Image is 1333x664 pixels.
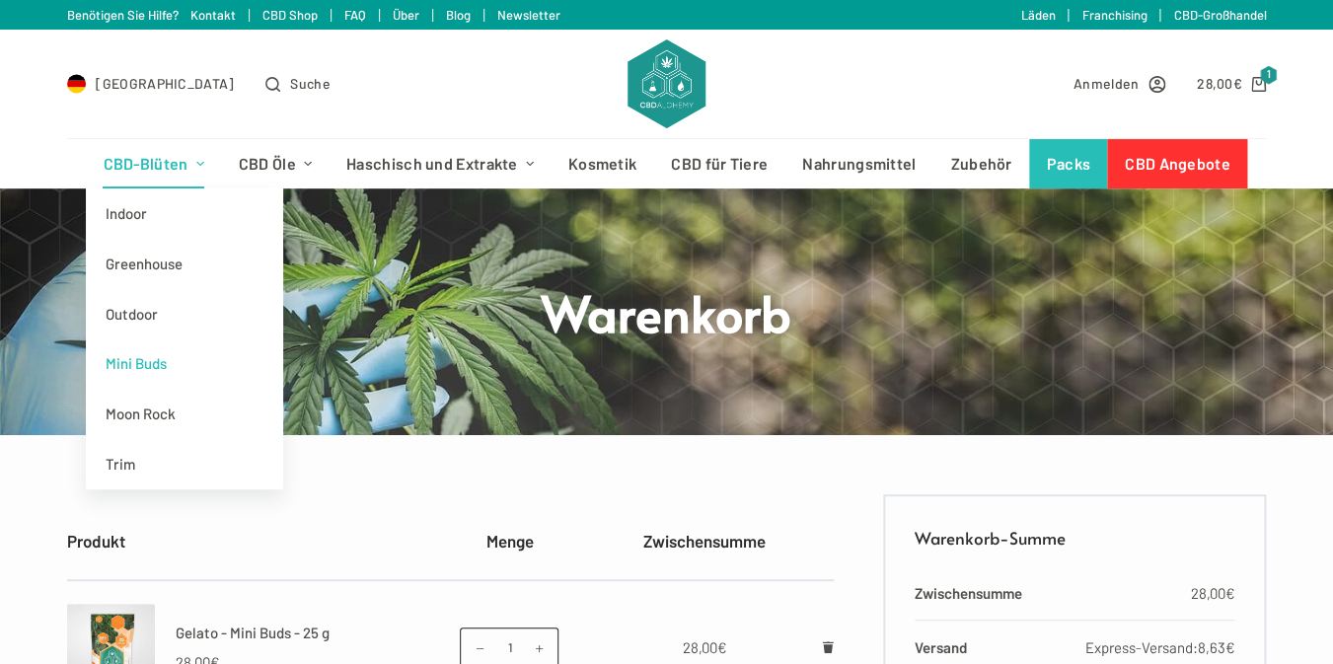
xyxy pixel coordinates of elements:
th: Zwischensumme [915,566,1033,621]
a: Kosmetik [551,139,653,188]
a: Outdoor [86,289,283,339]
img: DE Flag [67,74,87,94]
a: Nahrungsmittel [785,139,933,188]
span: [GEOGRAPHIC_DATA] [96,72,234,95]
span: € [1224,638,1234,656]
th: Produkt [67,501,422,580]
a: Shopping cart [1197,72,1267,95]
a: Über [393,7,419,23]
a: Benötigen Sie Hilfe? Kontakt [67,7,236,23]
a: Select Country [67,72,235,95]
a: Greenhouse [86,239,283,289]
a: FAQ [344,7,366,23]
a: Mini Buds [86,338,283,389]
bdi: 28,00 [682,638,726,656]
nav: Header-Menü [86,139,1247,188]
span: € [1224,584,1234,602]
label: Express-Versand: [1043,635,1235,660]
a: Remove Gelato - Mini Buds - 25 g from cart [822,638,834,656]
a: CBD Angebote [1107,139,1247,188]
a: Gelato - Mini Buds - 25 g [176,624,330,641]
span: 1 [1259,66,1277,85]
button: Open search form [265,72,330,95]
span: Anmelden [1074,72,1139,95]
a: CBD Shop [262,7,318,23]
img: CBD Alchemy [628,39,704,128]
span: Suche [290,72,331,95]
a: Packs [1029,139,1108,188]
bdi: 8,63 [1197,638,1234,656]
bdi: 28,00 [1197,75,1242,92]
a: Blog [446,7,471,23]
th: Menge [422,501,598,580]
a: Indoor [86,188,283,239]
th: Zwischensumme [597,501,811,580]
bdi: 28,00 [1190,584,1234,602]
span: € [1232,75,1241,92]
a: Anmelden [1074,72,1165,95]
a: Haschisch und Extrakte [329,139,551,188]
h2: Warenkorb-Summe [915,526,1235,552]
a: CBD für Tiere [654,139,785,188]
a: Moon Rock [86,389,283,439]
a: Newsletter [497,7,560,23]
span: € [716,638,726,656]
h1: Warenkorb [297,280,1037,344]
a: CBD-Großhandel [1173,7,1266,23]
a: Läden [1020,7,1055,23]
a: CBD-Blüten [86,139,221,188]
a: Trim [86,439,283,489]
a: Zubehör [933,139,1029,188]
a: Franchising [1081,7,1147,23]
a: CBD Öle [221,139,329,188]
